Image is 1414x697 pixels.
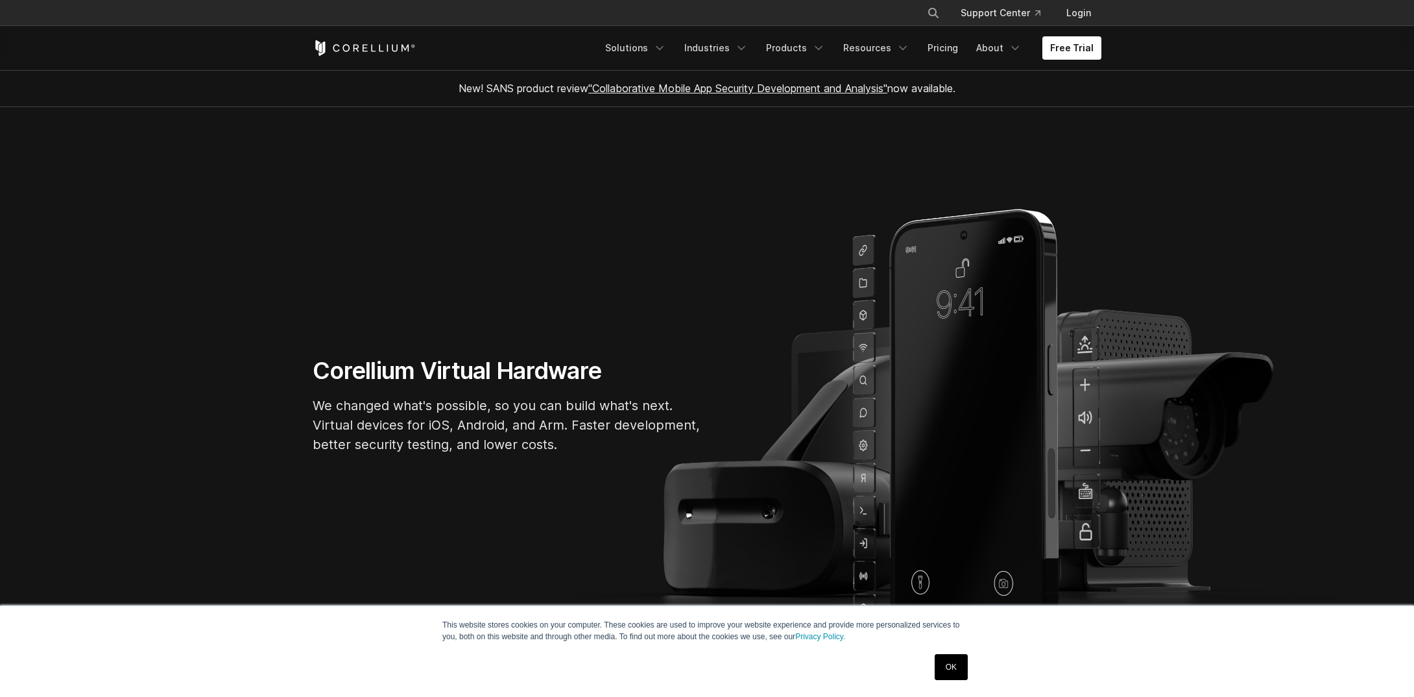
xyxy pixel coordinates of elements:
div: Navigation Menu [597,36,1101,60]
span: New! SANS product review now available. [459,82,955,95]
a: Privacy Policy. [795,632,845,641]
button: Search [922,1,945,25]
div: Navigation Menu [911,1,1101,25]
a: Products [758,36,833,60]
p: This website stores cookies on your computer. These cookies are used to improve your website expe... [442,619,972,642]
a: Free Trial [1042,36,1101,60]
p: We changed what's possible, so you can build what's next. Virtual devices for iOS, Android, and A... [313,396,702,454]
a: Support Center [950,1,1051,25]
a: Login [1056,1,1101,25]
a: Resources [835,36,917,60]
a: OK [935,654,968,680]
a: Pricing [920,36,966,60]
a: Corellium Home [313,40,416,56]
a: "Collaborative Mobile App Security Development and Analysis" [588,82,887,95]
h1: Corellium Virtual Hardware [313,356,702,385]
a: Industries [677,36,756,60]
a: About [968,36,1029,60]
a: Solutions [597,36,674,60]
